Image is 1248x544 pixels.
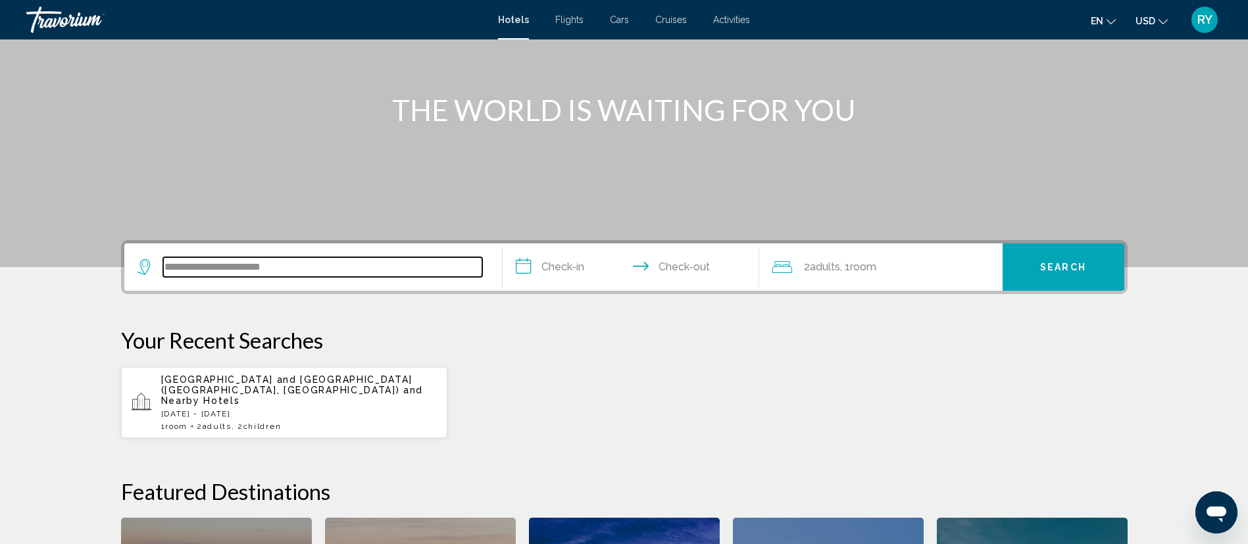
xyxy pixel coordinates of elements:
a: Cars [610,14,629,25]
button: Change language [1091,11,1116,30]
span: Children [243,422,281,431]
button: User Menu [1187,6,1222,34]
span: RY [1197,13,1212,26]
p: Your Recent Searches [121,327,1128,353]
span: Adults [810,260,840,273]
iframe: Кнопка запуска окна обмена сообщениями [1195,491,1237,533]
p: [DATE] - [DATE] [161,409,437,418]
a: Travorium [26,7,485,33]
h2: Featured Destinations [121,478,1128,505]
div: Search widget [124,243,1124,291]
span: Room [165,422,187,431]
a: Cruises [655,14,687,25]
button: Travelers: 2 adults, 0 children [759,243,1003,291]
span: [GEOGRAPHIC_DATA] and [GEOGRAPHIC_DATA] ([GEOGRAPHIC_DATA], [GEOGRAPHIC_DATA]) [161,374,413,395]
a: Flights [555,14,584,25]
span: Adults [203,422,232,431]
span: and Nearby Hotels [161,385,424,406]
span: Room [850,260,876,273]
span: 2 [804,258,840,276]
a: Activities [713,14,750,25]
span: USD [1136,16,1155,26]
button: Search [1003,243,1124,291]
button: [GEOGRAPHIC_DATA] and [GEOGRAPHIC_DATA] ([GEOGRAPHIC_DATA], [GEOGRAPHIC_DATA]) and Nearby Hotels[... [121,366,448,439]
span: , 2 [232,422,282,431]
button: Change currency [1136,11,1168,30]
span: 2 [197,422,232,431]
span: Search [1040,262,1086,273]
span: , 1 [840,258,876,276]
a: Hotels [498,14,529,25]
span: 1 [161,422,187,431]
h1: THE WORLD IS WAITING FOR YOU [378,93,871,127]
span: en [1091,16,1103,26]
button: Check in and out dates [503,243,759,291]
